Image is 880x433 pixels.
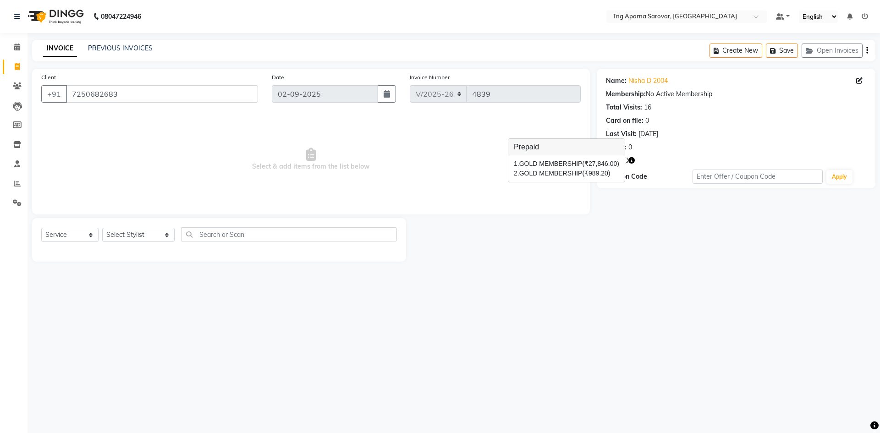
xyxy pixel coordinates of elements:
[514,159,619,169] div: GOLD MEMBERSHIP
[826,170,852,184] button: Apply
[628,76,668,86] a: Nisha D 2004
[514,160,519,167] span: 1.
[628,143,632,152] div: 0
[514,169,619,178] div: GOLD MEMBERSHIP
[638,129,658,139] div: [DATE]
[41,114,581,205] span: Select & add items from the list below
[66,85,258,103] input: Search by Name/Mobile/Email/Code
[43,40,77,57] a: INVOICE
[514,170,519,177] span: 2.
[766,44,798,58] button: Save
[41,73,56,82] label: Client
[606,89,646,99] div: Membership:
[88,44,153,52] a: PREVIOUS INVOICES
[693,170,823,184] input: Enter Offer / Coupon Code
[802,44,863,58] button: Open Invoices
[508,139,625,155] h3: Prepaid
[606,76,627,86] div: Name:
[582,170,610,177] span: (₹989.20)
[606,116,643,126] div: Card on file:
[606,103,642,112] div: Total Visits:
[582,160,619,167] span: (₹27,846.00)
[181,227,397,241] input: Search or Scan
[644,103,651,112] div: 16
[101,4,141,29] b: 08047224946
[606,172,693,181] div: Coupon Code
[709,44,762,58] button: Create New
[606,89,866,99] div: No Active Membership
[41,85,67,103] button: +91
[23,4,86,29] img: logo
[645,116,649,126] div: 0
[272,73,284,82] label: Date
[410,73,450,82] label: Invoice Number
[606,129,637,139] div: Last Visit:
